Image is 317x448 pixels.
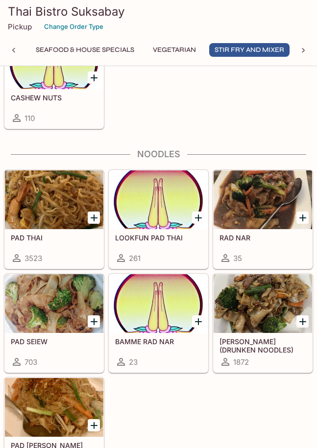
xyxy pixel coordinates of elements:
[192,315,204,328] button: Add BAMME RAD NAR
[147,43,201,57] button: Vegetarian
[5,378,103,437] div: PAD WOON SEN (LONG RICE NOODLE)
[24,357,37,367] span: 703
[233,254,242,263] span: 35
[115,234,202,242] h5: LOOKFUN PAD THAI
[4,170,104,269] a: PAD THAI3523
[88,71,100,84] button: Add CASHEW NUTS
[129,254,141,263] span: 261
[8,4,309,19] h3: Thai Bistro Suksabay
[115,337,202,346] h5: BAMME RAD NAR
[11,337,98,346] h5: PAD SEIEW
[109,170,208,269] a: LOOKFUN PAD THAI261
[129,357,138,367] span: 23
[5,30,103,89] div: CASHEW NUTS
[213,274,313,373] a: [PERSON_NAME] (DRUNKEN NOODLES)1872
[40,19,108,34] button: Change Order Type
[88,419,100,431] button: Add PAD WOON SEN (LONG RICE NOODLE)
[5,170,103,229] div: PAD THAI
[233,357,249,367] span: 1872
[88,212,100,224] button: Add PAD THAI
[24,114,35,123] span: 110
[209,43,290,57] button: Stir Fry and Mixer
[5,274,103,333] div: PAD SEIEW
[109,170,208,229] div: LOOKFUN PAD THAI
[109,274,208,333] div: BAMME RAD NAR
[213,170,313,269] a: RAD NAR35
[192,212,204,224] button: Add LOOKFUN PAD THAI
[4,274,104,373] a: PAD SEIEW703
[214,274,312,333] div: KEE MAO (DRUNKEN NOODLES)
[4,149,313,160] h4: Noodles
[88,315,100,328] button: Add PAD SEIEW
[109,274,208,373] a: BAMME RAD NAR23
[219,234,306,242] h5: RAD NAR
[296,315,309,328] button: Add KEE MAO (DRUNKEN NOODLES)
[30,43,140,57] button: Seafood & House Specials
[219,337,306,354] h5: [PERSON_NAME] (DRUNKEN NOODLES)
[8,22,32,31] p: Pickup
[11,234,98,242] h5: PAD THAI
[214,170,312,229] div: RAD NAR
[11,94,98,102] h5: CASHEW NUTS
[296,212,309,224] button: Add RAD NAR
[24,254,42,263] span: 3523
[4,30,104,129] a: CASHEW NUTS110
